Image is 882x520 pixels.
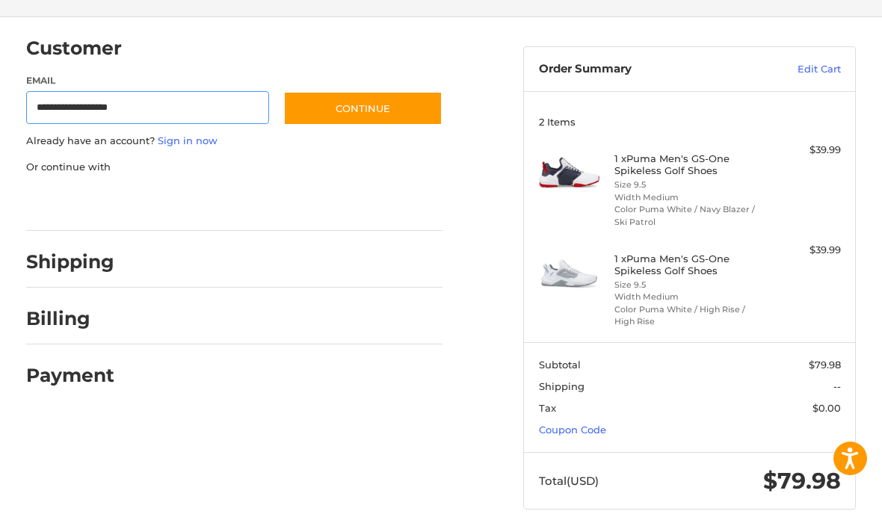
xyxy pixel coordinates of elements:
li: Color Puma White / Navy Blazer / Ski Patrol [614,203,762,228]
h2: Shipping [26,250,114,273]
h2: Payment [26,364,114,387]
li: Width Medium [614,291,762,303]
li: Size 9.5 [614,179,762,191]
span: -- [833,380,841,392]
li: Color Puma White / High Rise / High Rise [614,303,762,328]
h2: Billing [26,307,114,330]
iframe: PayPal-paypal [21,189,133,216]
span: Tax [539,402,556,414]
li: Size 9.5 [614,279,762,291]
span: Shipping [539,380,585,392]
span: $79.98 [763,467,841,495]
label: Email [26,74,269,87]
button: Continue [283,91,442,126]
span: Total (USD) [539,474,599,488]
h3: 2 Items [539,116,841,128]
h4: 1 x Puma Men's GS-One Spikeless Golf Shoes [614,152,762,177]
p: Or continue with [26,160,443,175]
div: $39.99 [765,143,841,158]
span: $79.98 [809,359,841,371]
span: $0.00 [812,402,841,414]
a: Coupon Code [539,424,606,436]
h3: Order Summary [539,62,745,77]
li: Width Medium [614,191,762,204]
span: Subtotal [539,359,581,371]
h2: Customer [26,37,122,60]
div: $39.99 [765,243,841,258]
h4: 1 x Puma Men's GS-One Spikeless Golf Shoes [614,253,762,277]
iframe: PayPal-paylater [148,189,260,216]
p: Already have an account? [26,134,443,149]
a: Edit Cart [744,62,841,77]
a: Sign in now [158,134,218,146]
